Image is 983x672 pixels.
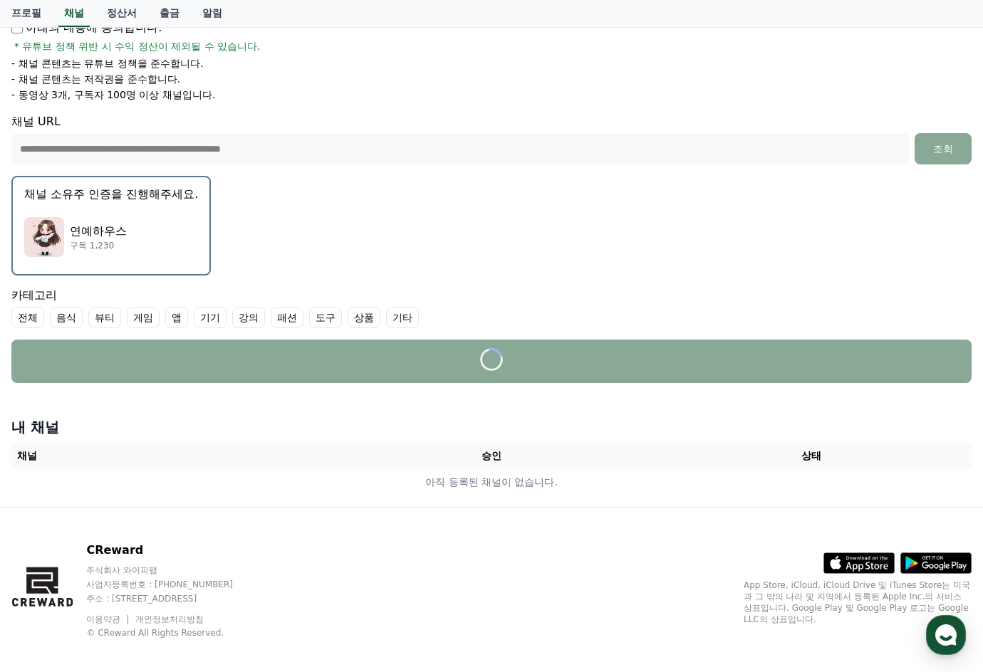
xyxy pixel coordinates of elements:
[920,142,966,156] div: 조회
[86,579,260,590] p: 사업자등록번호 : [PHONE_NUMBER]
[11,176,211,275] button: 채널 소유주 인증을 진행해주세요. 연예하우스 연예하우스 구독 1,230
[24,217,64,257] img: 연예하우스
[331,443,651,469] th: 승인
[184,451,274,487] a: 설정
[86,565,260,576] p: 주식회사 와이피랩
[271,307,303,328] label: 패션
[744,579,972,625] p: App Store, iCloud, iCloud Drive 및 iTunes Store는 미국과 그 밖의 나라 및 지역에서 등록된 Apple Inc.의 서비스 상표입니다. Goo...
[11,19,162,36] p: 아래의 내용에 동의합니다.
[11,88,215,102] p: - 동영상 3개, 구독자 100명 이상 채널입니다.
[127,307,160,328] label: 게임
[86,614,131,624] a: 이용약관
[348,307,380,328] label: 상품
[11,56,204,70] p: - 채널 콘텐츠는 유튜브 정책을 준수합니다.
[220,473,237,484] span: 설정
[24,186,198,203] p: 채널 소유주 인증을 진행해주세요.
[130,473,147,485] span: 대화
[11,469,972,495] td: 아직 등록된 채널이 없습니다.
[50,307,83,328] label: 음식
[70,223,127,240] p: 연예하우스
[11,443,331,469] th: 채널
[86,627,260,639] p: © CReward All Rights Reserved.
[232,307,265,328] label: 강의
[194,307,227,328] label: 기기
[4,451,94,487] a: 홈
[86,593,260,604] p: 주소 : [STREET_ADDRESS]
[386,307,419,328] label: 기타
[88,307,121,328] label: 뷰티
[11,287,972,328] div: 카테고리
[14,39,261,53] span: * 유튜브 정책 위반 시 수익 정산이 제외될 수 있습니다.
[45,473,53,484] span: 홈
[915,133,972,164] button: 조회
[135,614,204,624] a: 개인정보처리방침
[11,72,180,86] p: - 채널 콘텐츠는 저작권을 준수합니다.
[652,443,972,469] th: 상태
[309,307,342,328] label: 도구
[70,240,127,251] p: 구독 1,230
[165,307,188,328] label: 앱
[11,417,972,437] h4: 내 채널
[11,307,44,328] label: 전체
[94,451,184,487] a: 대화
[11,113,972,164] div: 채널 URL
[86,542,260,559] p: CReward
